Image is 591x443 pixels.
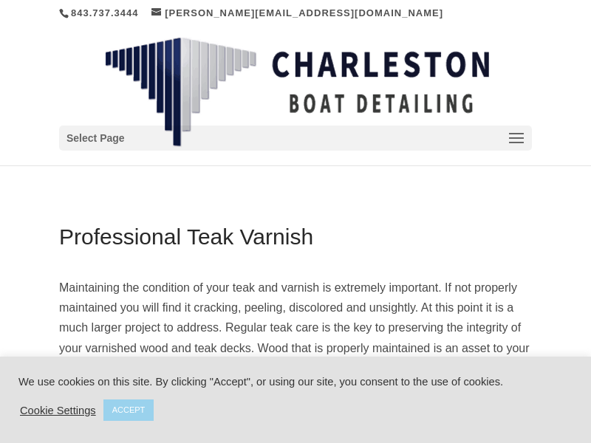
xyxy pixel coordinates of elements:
[20,404,96,417] a: Cookie Settings
[71,7,139,18] a: 843.737.3444
[18,375,573,388] div: We use cookies on this site. By clicking "Accept", or using our site, you consent to the use of c...
[105,37,489,148] img: Charleston Boat Detailing
[59,226,532,255] h1: Professional Teak Varnish
[151,7,443,18] a: [PERSON_NAME][EMAIL_ADDRESS][DOMAIN_NAME]
[66,130,125,147] span: Select Page
[59,278,532,439] p: Maintaining the condition of your teak and varnish is extremely important. If not properly mainta...
[103,399,154,421] a: ACCEPT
